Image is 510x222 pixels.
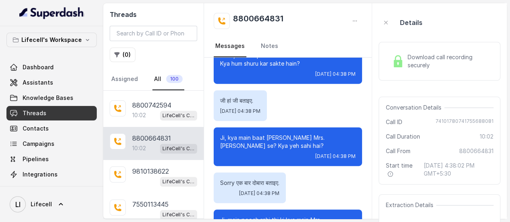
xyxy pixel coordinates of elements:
p: LifeCell's Call Assistant [162,211,195,219]
span: Call ID [385,118,402,126]
a: Dashboard [6,60,97,75]
span: 10:02 [480,133,493,141]
a: Assigned [110,68,139,90]
span: Campaigns [23,140,54,148]
span: Threads [23,109,46,117]
p: 9810138622 [132,166,169,176]
p: Ji, kya main baat [PERSON_NAME] Mrs. [PERSON_NAME] se? Kya yeh sahi hai? [220,134,356,150]
span: Pipelines [23,155,49,163]
a: Campaigns [6,137,97,151]
a: Messages [214,35,246,57]
img: Lock Icon [392,55,404,67]
text: LI [15,200,21,209]
a: Knowledge Bases [6,91,97,105]
p: 10:02 [132,144,146,152]
p: 7550113445 [132,199,169,209]
h2: 8800664831 [233,13,283,29]
span: 74101780741755688081 [435,118,493,126]
nav: Tabs [110,68,197,90]
span: Start time [385,162,417,178]
span: Call Duration [385,133,420,141]
span: 100 [166,75,183,83]
a: All100 [152,68,184,90]
span: Call From [385,147,410,155]
span: Lifecell [31,200,52,208]
span: [DATE] 04:38 PM [220,108,260,114]
span: Extraction Details [385,201,436,209]
span: Dashboard [23,63,54,71]
span: API Settings [23,186,58,194]
nav: Tabs [214,35,362,57]
a: Integrations [6,167,97,182]
span: Download call recording securely [407,53,490,69]
button: (0) [110,48,135,62]
p: 8800742594 [132,100,171,110]
p: LifeCell's Call Assistant [162,112,195,120]
a: Threads [6,106,97,120]
a: Lifecell [6,193,97,216]
p: Bilkul, main aapki madad Hindi mein kar sakti hoon. Kya hum shuru kar sakte hain? [220,52,356,68]
p: Details [400,18,422,27]
p: Sorry एक बार दोबारा बताइए. [220,179,279,187]
a: Pipelines [6,152,97,166]
span: [DATE] 04:38 PM [315,71,356,77]
p: Lifecell's Workspace [21,35,82,45]
button: Lifecell's Workspace [6,33,97,47]
input: Search by Call ID or Phone Number [110,26,197,41]
span: [DATE] 04:38 PM [239,190,279,197]
a: Assistants [6,75,97,90]
a: API Settings [6,183,97,197]
a: Contacts [6,121,97,136]
p: 10:02 [132,111,146,119]
p: LifeCell's Call Assistant [162,178,195,186]
span: [DATE] 04:38 PM [315,153,356,160]
span: [DATE] 4:38:02 PM GMT+5:30 [424,162,493,178]
span: Conversation Details [385,104,444,112]
h2: Threads [110,10,197,19]
p: 8800664831 [132,133,171,143]
span: 8800664831 [459,147,493,155]
p: LifeCell's Call Assistant [162,145,195,153]
a: Notes [259,35,280,57]
span: Integrations [23,170,58,178]
img: light.svg [19,6,84,19]
p: जी हां जी बताइए. [220,97,260,105]
span: Knowledge Bases [23,94,73,102]
span: Contacts [23,124,49,133]
span: Assistants [23,79,53,87]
